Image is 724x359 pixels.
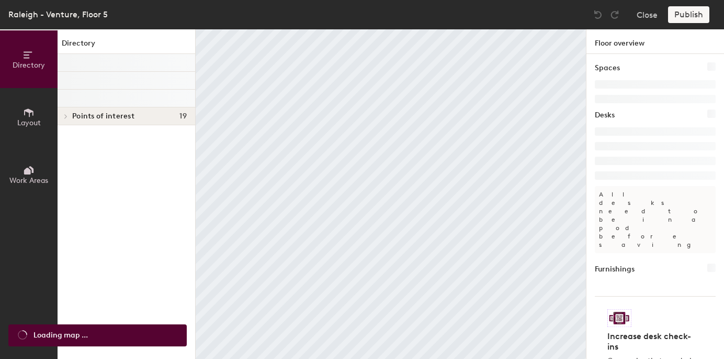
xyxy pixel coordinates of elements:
img: Redo [609,9,620,20]
p: All desks need to be in a pod before saving [595,186,716,253]
h4: Increase desk check-ins [607,331,697,352]
span: Directory [13,61,45,70]
span: Work Areas [9,176,48,185]
h1: Floor overview [586,29,724,54]
span: 19 [179,112,187,121]
span: Loading map ... [33,330,88,341]
h1: Desks [595,110,615,121]
span: Points of interest [72,112,134,121]
img: Undo [593,9,603,20]
h1: Directory [58,38,195,54]
img: Sticker logo [607,309,631,327]
span: Layout [17,118,41,127]
h1: Furnishings [595,264,635,275]
button: Close [637,6,658,23]
canvas: Map [196,29,586,359]
h1: Spaces [595,62,620,74]
div: Raleigh - Venture, Floor 5 [8,8,108,21]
